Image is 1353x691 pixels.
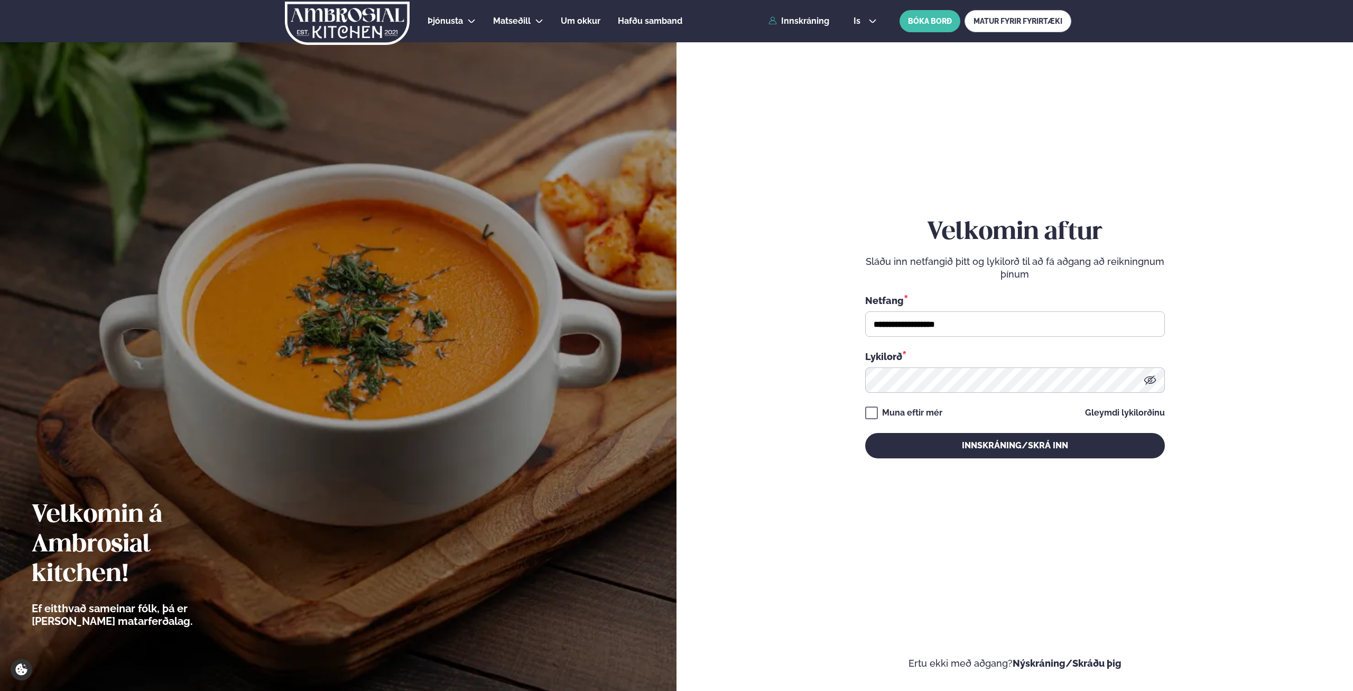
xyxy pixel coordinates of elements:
[32,501,251,589] h2: Velkomin á Ambrosial kitchen!
[284,2,411,45] img: logo
[32,602,251,628] p: Ef eitthvað sameinar fólk, þá er [PERSON_NAME] matarferðalag.
[618,15,682,27] a: Hafðu samband
[865,255,1165,281] p: Sláðu inn netfangið þitt og lykilorð til að fá aðgang að reikningnum þínum
[493,15,531,27] a: Matseðill
[11,659,32,680] a: Cookie settings
[708,657,1321,670] p: Ertu ekki með aðgang?
[1013,658,1122,669] a: Nýskráning/Skráðu þig
[865,433,1165,458] button: Innskráning/Skrá inn
[865,293,1165,307] div: Netfang
[428,16,463,26] span: Þjónusta
[845,17,885,25] button: is
[900,10,960,32] button: BÓKA BORÐ
[618,16,682,26] span: Hafðu samband
[865,349,1165,363] div: Lykilorð
[561,15,600,27] a: Um okkur
[1085,409,1165,417] a: Gleymdi lykilorðinu
[854,17,864,25] span: is
[865,218,1165,247] h2: Velkomin aftur
[493,16,531,26] span: Matseðill
[768,16,829,26] a: Innskráning
[561,16,600,26] span: Um okkur
[965,10,1071,32] a: MATUR FYRIR FYRIRTÆKI
[428,15,463,27] a: Þjónusta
